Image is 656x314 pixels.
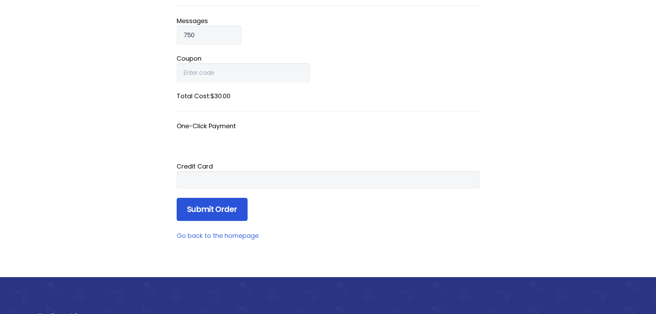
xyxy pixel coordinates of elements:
label: Coupon [177,54,480,63]
input: Submit Order [177,198,248,221]
div: Credit Card [177,162,480,171]
iframe: Secure card payment input frame [184,176,473,184]
a: Go back to the homepage [177,231,259,240]
fieldset: One-Click Payment [177,122,480,153]
input: Qty [177,26,241,45]
label: Message s [177,16,480,26]
label: Total Cost: $30.00 [177,91,480,101]
iframe: Secure payment button frame [177,131,480,153]
input: Enter code [177,63,310,82]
